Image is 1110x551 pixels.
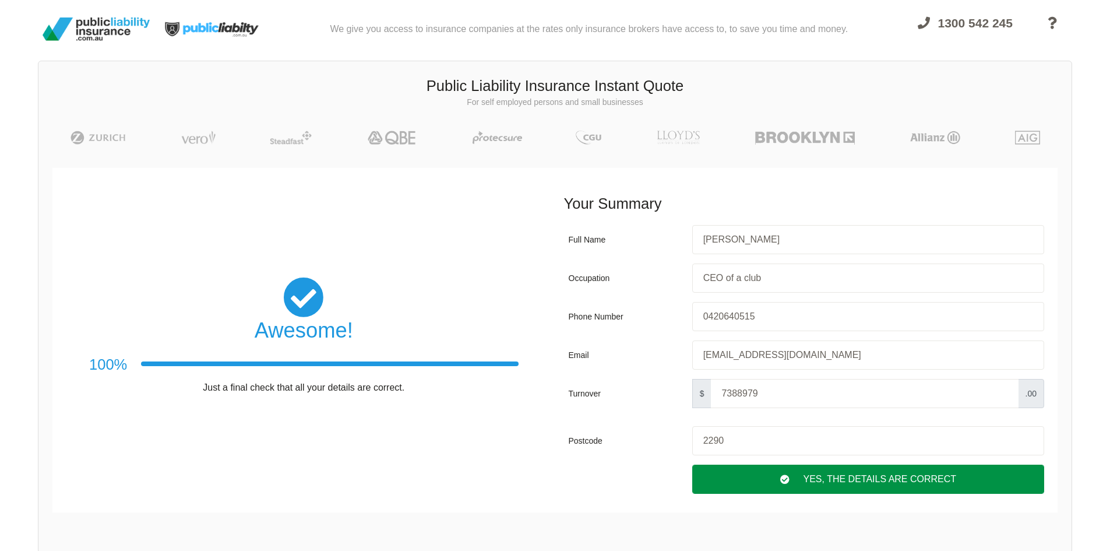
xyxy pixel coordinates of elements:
[692,225,1044,254] input: Your first and last names
[47,97,1063,108] p: For self employed persons and small businesses
[569,379,688,408] div: Turnover
[176,131,221,145] img: Vero | Public Liability Insurance
[569,302,688,331] div: Phone Number
[89,381,519,394] p: Just a final check that all your details are correct.
[569,264,688,293] div: Occupation
[692,341,1044,370] input: Your email
[154,5,271,54] img: Public Liability Insurance Light
[750,131,859,145] img: Brooklyn | Public Liability Insurance
[571,131,606,145] img: CGU | Public Liability Insurance
[468,131,527,145] img: Protecsure | Public Liability Insurance
[569,225,688,254] div: Full Name
[907,9,1023,54] a: 1300 542 245
[650,131,706,145] img: LLOYD's | Public Liability Insurance
[904,131,966,145] img: Allianz | Public Liability Insurance
[1010,131,1045,145] img: AIG | Public Liability Insurance
[692,426,1044,455] input: Your postcode
[47,76,1063,97] h3: Public Liability Insurance Instant Quote
[265,131,316,145] img: Steadfast | Public Liability Insurance
[569,341,688,370] div: Email
[938,16,1013,30] span: 1300 542 245
[361,131,424,145] img: QBE | Public Liability Insurance
[1018,379,1044,408] span: .00
[330,5,848,54] div: We give you access to insurance companies at the rates only insurance brokers have access to, to ...
[692,302,1044,331] input: Your phone number, eg: +61xxxxxxxxxx / 0xxxxxxxxx
[65,131,131,145] img: Zurich | Public Liability Insurance
[89,355,127,375] h3: 100%
[38,13,154,45] img: Public Liability Insurance
[692,379,712,408] span: $
[564,194,1049,215] h3: Your Summary
[692,264,1044,293] input: Your occupation
[711,379,1018,408] input: Your turnover
[569,426,688,455] div: Postcode
[692,465,1044,494] div: Yes, The Details are correct
[89,318,519,343] h2: Awesome!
